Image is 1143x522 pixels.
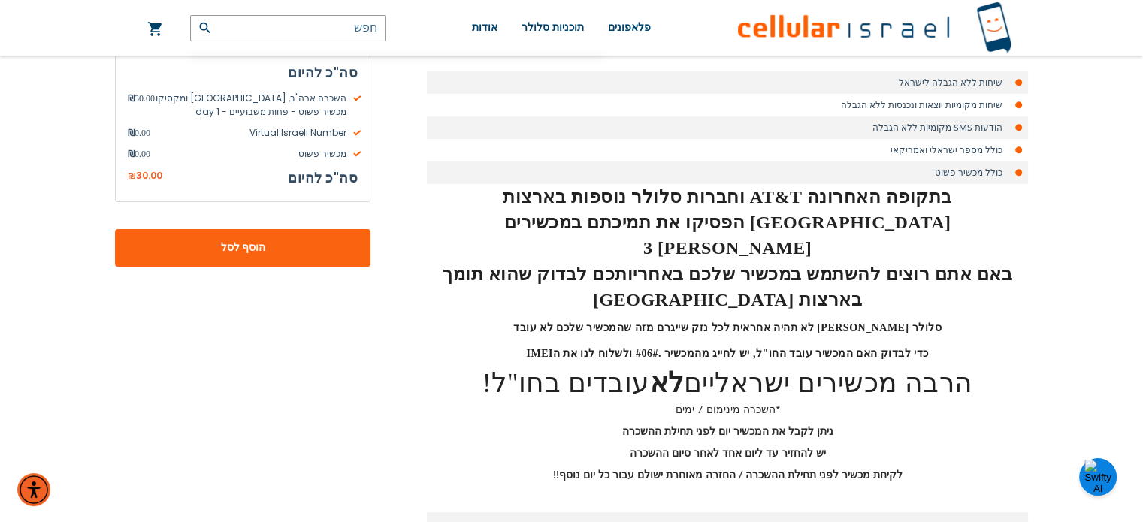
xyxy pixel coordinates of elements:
[17,473,50,506] div: תפריט נגישות
[608,22,651,33] span: פלאפונים
[427,116,1028,139] li: הודעות SMS מקומיות ללא הגבלה
[288,167,358,189] h3: סה"כ להיום
[526,348,928,359] strong: כדי לבדוק האם המכשיר עובד החו"ל, יש לחייג מהמכשיר .#06# ולשלוח לנו את הIMEI
[128,126,150,140] span: 0.00
[650,368,684,398] strong: לא
[115,229,370,267] button: הוסף לסל
[128,147,150,161] span: 0.00
[427,71,1028,94] li: שיחות ללא הגבלה לישראל
[443,264,1012,309] strong: באם אתם רוצים להשתמש במכשיר שלכם באחריותכם לבדוק שהוא תומך בארצות [GEOGRAPHIC_DATA]
[503,187,952,258] strong: בתקופה האחרונה AT&T וחברות סלולר נוספות בארצות [GEOGRAPHIC_DATA] הפסיקו את תמיכתם במכשירים [PERSO...
[472,22,497,33] span: אודות
[128,170,136,183] span: ₪
[427,364,1028,403] h2: הרבה מכשירים ישראליים עובדים בחו"ל!
[128,62,358,84] h3: סה"כ להיום
[427,161,1028,184] li: כולל מכשיר פשוט
[128,147,135,161] span: ₪
[738,2,1011,55] img: לוגו סלולר ישראל
[427,403,1028,417] p: *השכרה מינימום 7 ימים
[513,322,942,333] strong: סלולר [PERSON_NAME] לא תהיה אחראית לכל נזק שייגרם מזה שהמכשיר שלכם לא עובד
[427,94,1028,116] li: שיחות מקומיות יוצאות ונכנסות ללא הגבלה
[165,240,321,256] span: הוסף לסל
[128,92,135,105] span: ₪
[190,15,386,41] input: חפש
[128,126,135,140] span: ₪
[128,92,155,119] span: 30.00
[622,424,833,439] strong: ניתן לקבל את המכשיר יום לפני תחילת ההשכרה
[150,126,358,140] span: Virtual Israeli Number
[630,446,826,460] strong: יש להחזיר עד ליום אחד לאחר סיום ההשכרה
[553,468,903,482] strong: לקיחת מכשיר לפני תחילת ההשכרה / החזרה מאוחרת ישולם עבור כל יום נוסף!!
[155,92,358,119] span: השכרה ארה"ב, [GEOGRAPHIC_DATA] ומקסיקו מכשיר פשוט - פחות משבועיים - 1 day
[150,147,358,161] span: מכשיר פשוט
[427,139,1028,161] li: כולל מספר ישראלי ואמריקאי
[136,169,162,182] span: 30.00
[522,22,584,33] span: תוכניות סלולר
